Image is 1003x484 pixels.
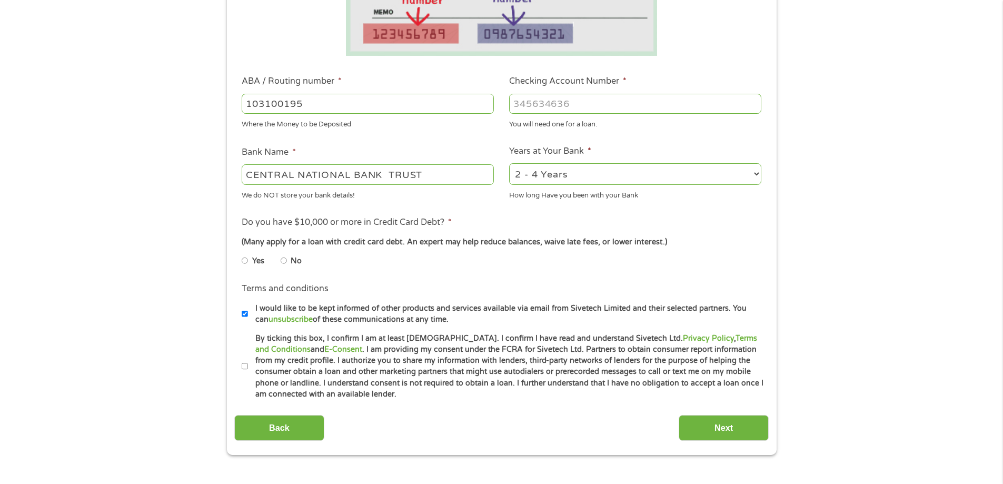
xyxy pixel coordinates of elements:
div: You will need one for a loan. [509,116,761,130]
a: unsubscribe [269,315,313,324]
label: Years at Your Bank [509,146,591,157]
label: Do you have $10,000 or more in Credit Card Debt? [242,217,452,228]
div: We do NOT store your bank details! [242,186,494,201]
input: Next [679,415,769,441]
label: Terms and conditions [242,283,329,294]
label: No [291,255,302,267]
div: Where the Money to be Deposited [242,116,494,130]
label: By ticking this box, I confirm I am at least [DEMOGRAPHIC_DATA]. I confirm I have read and unders... [248,333,764,400]
input: 345634636 [509,94,761,114]
input: 263177916 [242,94,494,114]
label: Yes [252,255,264,267]
label: Checking Account Number [509,76,627,87]
a: E-Consent [324,345,362,354]
a: Privacy Policy [683,334,734,343]
label: I would like to be kept informed of other products and services available via email from Sivetech... [248,303,764,325]
a: Terms and Conditions [255,334,757,354]
label: ABA / Routing number [242,76,342,87]
label: Bank Name [242,147,296,158]
div: (Many apply for a loan with credit card debt. An expert may help reduce balances, waive late fees... [242,236,761,248]
input: Back [234,415,324,441]
div: How long Have you been with your Bank [509,186,761,201]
